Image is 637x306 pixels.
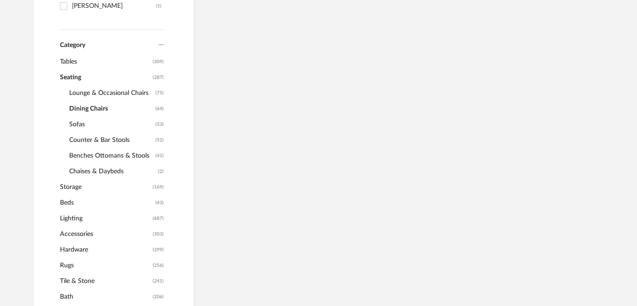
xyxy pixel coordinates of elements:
span: (52) [155,133,164,147]
span: Benches Ottomans & Stools [69,148,153,164]
span: (241) [153,274,164,288]
span: Hardware [60,242,150,258]
span: (75) [155,86,164,100]
span: (303) [153,227,164,241]
span: Lighting [60,211,150,226]
span: Rugs [60,258,150,273]
span: (206) [153,289,164,304]
span: Accessories [60,226,150,242]
span: Chaises & Daybeds [69,164,156,179]
span: (169) [153,180,164,194]
span: (256) [153,258,164,273]
span: (43) [155,195,164,210]
span: Tables [60,54,150,70]
span: Storage [60,179,150,195]
span: Counter & Bar Stools [69,132,153,148]
span: (64) [155,101,164,116]
span: Lounge & Occasional Chairs [69,85,153,101]
span: (41) [155,148,164,163]
span: Tile & Stone [60,273,150,289]
span: (2) [158,164,164,179]
span: (53) [155,117,164,132]
span: (309) [153,54,164,69]
span: Category [60,41,85,49]
span: (299) [153,242,164,257]
span: Sofas [69,117,153,132]
span: (687) [153,211,164,226]
span: Seating [60,70,150,85]
span: Dining Chairs [69,101,153,117]
span: Bath [60,289,150,305]
span: Beds [60,195,153,211]
span: (287) [153,70,164,85]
